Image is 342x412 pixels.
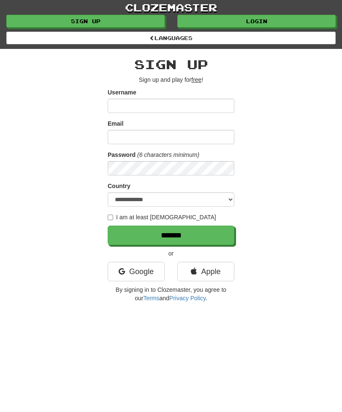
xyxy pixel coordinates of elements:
[6,15,165,27] a: Sign up
[108,215,113,220] input: I am at least [DEMOGRAPHIC_DATA]
[169,295,206,302] a: Privacy Policy
[177,262,234,281] a: Apple
[108,182,130,190] label: Country
[6,32,336,44] a: Languages
[108,75,234,84] p: Sign up and play for !
[108,57,234,71] h2: Sign up
[108,213,216,221] label: I am at least [DEMOGRAPHIC_DATA]
[108,151,136,159] label: Password
[143,295,159,302] a: Terms
[137,151,199,158] em: (6 characters minimum)
[108,262,165,281] a: Google
[108,249,234,258] p: or
[108,88,136,97] label: Username
[191,76,201,83] u: free
[108,119,123,128] label: Email
[177,15,336,27] a: Login
[108,285,234,302] p: By signing in to Clozemaster, you agree to our and .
